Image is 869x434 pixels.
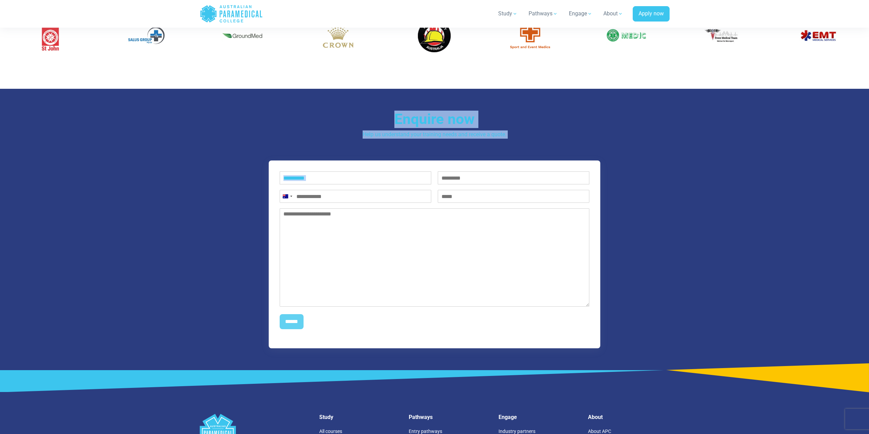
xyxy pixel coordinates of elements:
[8,10,93,61] div: 41 / 60
[318,15,359,56] img: Logo
[798,15,839,56] img: Logo
[487,10,573,61] div: 46 / 60
[235,130,634,139] p: Help us understand your training needs and receive a quote.
[319,429,342,434] a: All courses
[103,10,189,61] div: 42 / 60
[409,429,442,434] a: Entry pathways
[319,414,401,420] h5: Study
[633,6,670,22] a: Apply now
[199,10,285,61] div: 43 / 60
[295,10,381,61] div: 44 / 60
[391,10,477,61] div: 45 / 60
[599,4,627,23] a: About
[414,15,455,56] img: Logo
[702,15,743,56] img: Logo
[200,3,263,25] a: Australian Paramedical College
[499,429,535,434] a: Industry partners
[584,10,669,61] div: 47 / 60
[494,4,522,23] a: Study
[126,15,167,56] img: Logo
[606,15,647,56] img: Logo
[524,4,562,23] a: Pathways
[222,15,263,56] img: Logo
[510,15,551,56] img: Logo
[565,4,597,23] a: Engage
[30,15,71,56] img: Logo
[679,10,765,61] div: 48 / 60
[235,111,634,128] h3: Enquire now
[409,414,490,420] h5: Pathways
[588,429,611,434] a: About APC
[499,414,580,420] h5: Engage
[775,10,861,61] div: 49 / 60
[280,190,294,202] button: Selected country
[588,414,670,420] h5: About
